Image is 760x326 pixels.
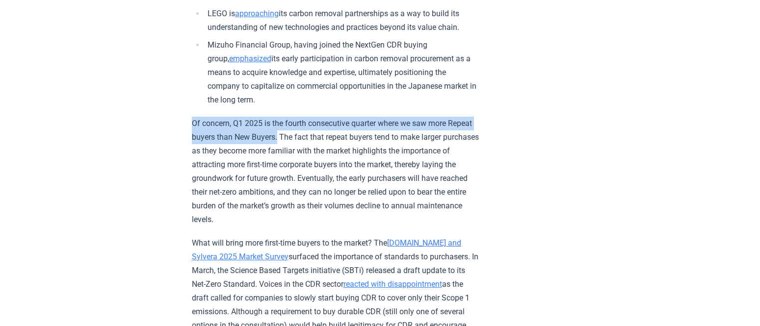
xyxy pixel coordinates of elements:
li: Mizuho Financial Group, having joined the NextGen CDR buying group, its early participation in ca... [205,38,479,107]
a: emphasized [229,54,271,63]
p: Of concern, Q1 2025 is the fourth consecutive quarter where we saw more Repeat buyers than New Bu... [192,117,479,226]
a: [DOMAIN_NAME] and Sylvera 2025 Market Survey [192,238,461,261]
a: reacted with disappointment [343,279,442,289]
li: LEGO is its carbon removal partnerships as a way to build its understanding of new technologies a... [205,7,479,34]
a: approaching [235,9,279,18]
